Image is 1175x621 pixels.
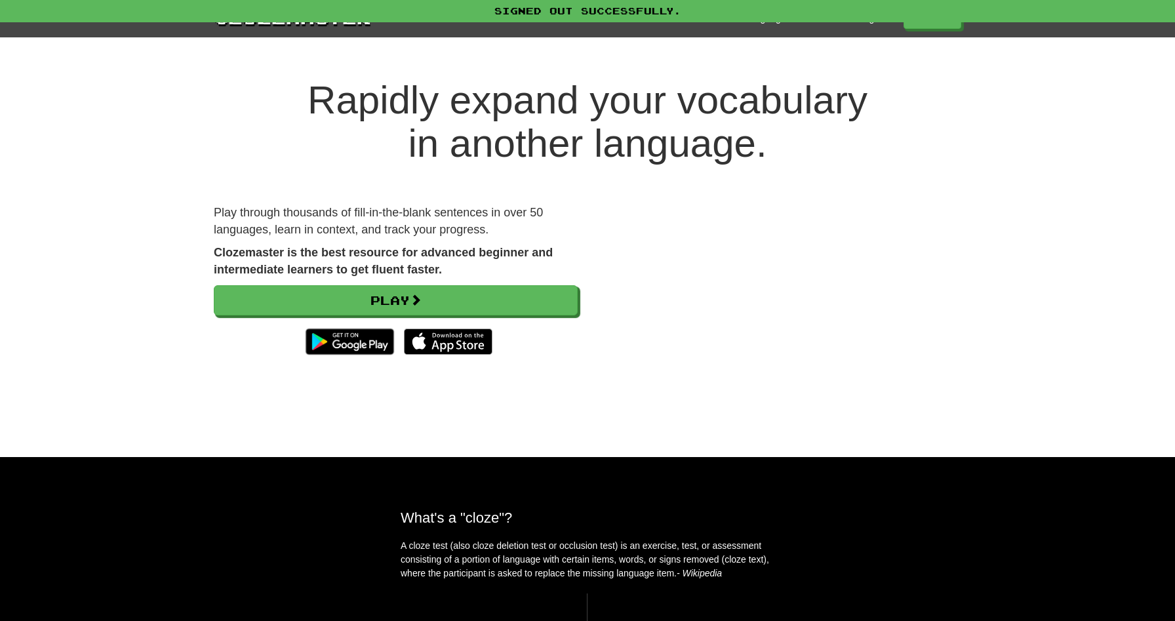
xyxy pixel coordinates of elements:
[677,568,722,578] em: - Wikipedia
[214,205,578,238] p: Play through thousands of fill-in-the-blank sentences in over 50 languages, learn in context, and...
[214,246,553,276] strong: Clozemaster is the best resource for advanced beginner and intermediate learners to get fluent fa...
[401,510,774,526] h2: What's a "cloze"?
[214,285,578,315] a: Play
[401,539,774,580] p: A cloze test (also cloze deletion test or occlusion test) is an exercise, test, or assessment con...
[299,322,401,361] img: Get it on Google Play
[404,329,492,355] img: Download_on_the_App_Store_Badge_US-UK_135x40-25178aeef6eb6b83b96f5f2d004eda3bffbb37122de64afbaef7...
